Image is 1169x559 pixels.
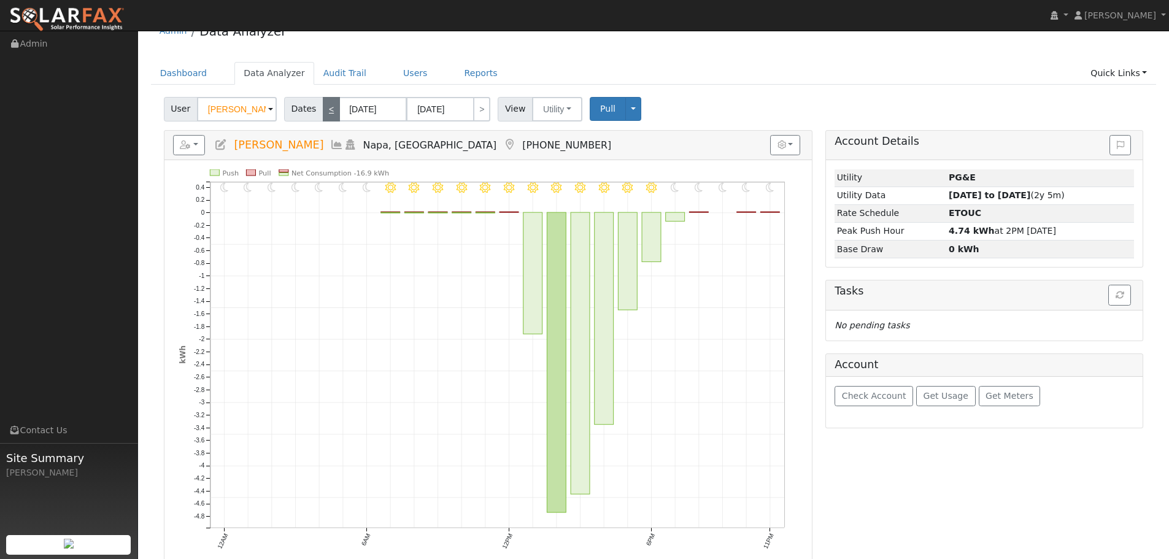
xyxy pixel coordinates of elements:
[835,204,946,222] td: Rate Schedule
[480,182,490,193] i: 11AM - Clear
[194,425,205,431] text: -3.4
[344,139,357,151] a: Login As (last Never)
[363,182,371,193] i: 6AM - Clear
[473,97,490,121] a: >
[244,182,252,193] i: 1AM - Clear
[835,285,1134,298] h5: Tasks
[835,222,946,240] td: Peak Push Hour
[291,182,300,193] i: 3AM - Clear
[947,222,1135,240] td: at 2PM [DATE]
[835,386,913,407] button: Check Account
[924,391,968,401] span: Get Usage
[339,182,347,193] i: 5AM - Clear
[986,391,1033,401] span: Get Meters
[835,169,946,187] td: Utility
[595,212,614,425] rect: onclick=""
[6,466,131,479] div: [PERSON_NAME]
[194,247,205,253] text: -0.6
[428,212,447,213] rect: onclick=""
[194,285,205,291] text: -1.2
[194,475,205,482] text: -4.2
[949,226,995,236] strong: 4.74 kWh
[455,62,507,85] a: Reports
[179,345,187,364] text: kWh
[194,310,205,317] text: -1.6
[194,222,205,228] text: -0.2
[64,539,74,549] img: retrieve
[199,336,204,342] text: -2
[623,182,633,193] i: 5PM - Clear
[590,97,626,121] button: Pull
[197,97,277,121] input: Select a User
[547,212,566,512] rect: onclick=""
[9,7,125,33] img: SolarFax
[405,212,424,213] rect: onclick=""
[835,135,1134,148] h5: Account Details
[214,139,228,151] a: Edit User (30456)
[409,182,419,193] i: 8AM - Clear
[766,182,775,193] i: 11PM - Clear
[385,182,396,193] i: 7AM - Clear
[646,182,657,193] i: 6PM - Clear
[503,139,516,151] a: Map
[743,182,751,193] i: 10PM - Clear
[949,208,981,218] strong: Q
[552,182,562,193] i: 2PM - Clear
[476,212,495,213] rect: onclick=""
[394,62,437,85] a: Users
[330,139,344,151] a: Multi-Series Graph
[220,182,229,193] i: 12AM - Clear
[315,182,323,193] i: 4AM - Clear
[763,533,776,550] text: 11PM
[199,399,204,406] text: -3
[194,437,205,444] text: -3.6
[164,97,198,121] span: User
[194,349,205,355] text: -2.2
[666,212,685,221] rect: onclick=""
[600,104,615,114] span: Pull
[194,361,205,368] text: -2.4
[199,272,204,279] text: -1
[452,212,471,213] rect: onclick=""
[268,182,276,193] i: 2AM - Clear
[196,183,204,190] text: 0.4
[457,182,467,193] i: 10AM - Clear
[1081,62,1156,85] a: Quick Links
[498,97,533,121] span: View
[199,463,204,469] text: -4
[6,450,131,466] span: Site Summary
[835,187,946,204] td: Utility Data
[523,212,542,334] rect: onclick=""
[835,241,946,258] td: Base Draw
[258,169,271,177] text: Pull
[194,374,205,380] text: -2.6
[291,169,389,177] text: Net Consumption -16.9 kWh
[194,234,205,241] text: -0.4
[719,182,727,193] i: 9PM - Clear
[196,196,204,203] text: 0.2
[216,533,229,550] text: 12AM
[381,212,400,213] rect: onclick=""
[194,260,205,266] text: -0.8
[532,97,582,121] button: Utility
[528,182,538,193] i: 1PM - Clear
[501,533,514,550] text: 12PM
[1084,10,1156,20] span: [PERSON_NAME]
[234,62,314,85] a: Data Analyzer
[360,533,372,547] text: 6AM
[201,209,204,216] text: 0
[284,97,323,121] span: Dates
[222,169,239,177] text: Push
[323,97,340,121] a: <
[194,323,205,330] text: -1.8
[571,212,590,495] rect: onclick=""
[151,62,217,85] a: Dashboard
